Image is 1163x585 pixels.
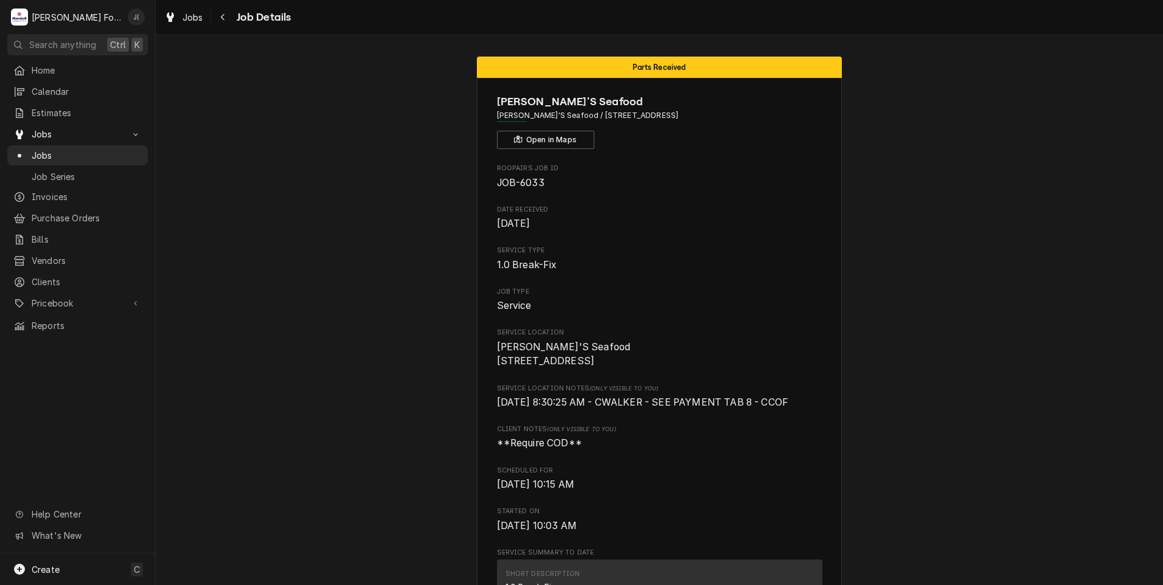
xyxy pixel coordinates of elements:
span: (Only Visible to You) [589,385,658,392]
a: Bills [7,229,148,249]
span: [DATE] [497,218,530,229]
span: C [134,563,140,576]
span: Jobs [182,11,203,24]
div: Marshall Food Equipment Service's Avatar [11,9,28,26]
span: [PERSON_NAME]'S Seafood [STREET_ADDRESS] [497,341,631,367]
div: Client Information [497,94,822,149]
a: Home [7,60,148,80]
span: [DATE] 8:30:25 AM - CWALKER - SEE PAYMENT TAB 8 - CCOF [497,396,789,408]
span: Service [497,300,532,311]
span: Date Received [497,205,822,215]
span: 1.0 Break-Fix [497,259,557,271]
a: Estimates [7,103,148,123]
span: Calendar [32,85,142,98]
span: Roopairs Job ID [497,176,822,190]
a: Jobs [7,145,148,165]
a: Reports [7,316,148,336]
span: Job Type [497,287,822,297]
a: Vendors [7,251,148,271]
span: Help Center [32,508,141,521]
a: Jobs [159,7,208,27]
div: Date Received [497,205,822,231]
div: [PERSON_NAME] Food Equipment Service [32,11,121,24]
div: M [11,9,28,26]
span: Create [32,564,60,575]
button: Navigate back [214,7,233,27]
span: Ctrl [110,38,126,51]
span: [object Object] [497,436,822,451]
button: Open in Maps [497,131,594,149]
span: [DATE] 10:03 AM [497,520,577,531]
span: Service Location [497,340,822,369]
span: Home [32,64,142,77]
div: Roopairs Job ID [497,164,822,190]
div: J( [128,9,145,26]
span: Date Received [497,216,822,231]
span: Invoices [32,190,142,203]
span: Name [497,94,822,110]
span: Started On [497,519,822,533]
div: Scheduled For [497,466,822,492]
span: Parts Received [633,63,686,71]
span: Jobs [32,128,123,140]
span: Scheduled For [497,466,822,476]
div: [object Object] [497,424,822,451]
span: JOB-6033 [497,177,544,189]
span: (Only Visible to You) [547,426,616,432]
div: Job Type [497,287,822,313]
span: Service Type [497,246,822,255]
span: Job Details [233,9,291,26]
span: Job Series [32,170,142,183]
button: Search anythingCtrlK [7,34,148,55]
span: Pricebook [32,297,123,310]
div: Short Description [505,569,580,579]
span: [object Object] [497,395,822,410]
a: Go to Pricebook [7,293,148,313]
span: Reports [32,319,142,332]
span: Roopairs Job ID [497,164,822,173]
span: Service Summary To Date [497,548,822,558]
span: Service Location Notes [497,384,822,393]
div: Jeff Debigare (109)'s Avatar [128,9,145,26]
span: Search anything [29,38,96,51]
a: Purchase Orders [7,208,148,228]
span: Scheduled For [497,477,822,492]
span: Vendors [32,254,142,267]
span: Estimates [32,106,142,119]
a: Calendar [7,81,148,102]
span: Clients [32,275,142,288]
div: Status [477,57,842,78]
span: Address [497,110,822,121]
span: K [134,38,140,51]
span: Started On [497,507,822,516]
a: Invoices [7,187,148,207]
a: Go to Jobs [7,124,148,144]
span: What's New [32,529,141,542]
a: Go to Help Center [7,504,148,524]
div: Service Type [497,246,822,272]
span: Service Type [497,258,822,272]
span: Bills [32,233,142,246]
span: Jobs [32,149,142,162]
a: Go to What's New [7,525,148,545]
span: [DATE] 10:15 AM [497,479,574,490]
div: [object Object] [497,384,822,410]
span: Client Notes [497,424,822,434]
a: Clients [7,272,148,292]
a: Job Series [7,167,148,187]
div: Service Location [497,328,822,369]
span: Job Type [497,299,822,313]
div: Started On [497,507,822,533]
span: Purchase Orders [32,212,142,224]
span: Service Location [497,328,822,337]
